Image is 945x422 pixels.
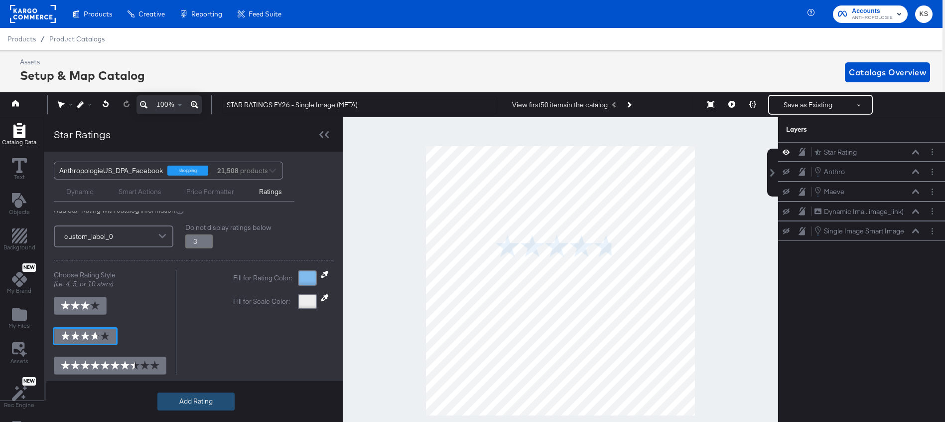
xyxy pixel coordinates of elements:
[54,279,114,288] i: (i.e. 4, 5, or 10 stars)
[216,162,240,179] strong: 21,508
[786,125,888,134] div: Layers
[216,162,246,179] div: products
[927,206,938,216] button: Layer Options
[927,167,938,177] button: Layer Options
[2,138,36,146] span: Catalog Data
[84,10,112,18] span: Products
[64,228,113,245] span: custom_label_0
[919,8,929,20] span: KS
[824,207,904,216] div: Dynamic Ima...image_link)
[778,202,945,221] div: Dynamic Ima...image_link)Layer Options
[10,357,28,365] span: Assets
[927,187,938,197] button: Layer Options
[915,5,933,23] button: KS
[20,67,145,84] div: Setup & Map Catalog
[138,10,165,18] span: Creative
[927,226,938,236] button: Layer Options
[824,187,844,197] div: Maeve
[22,378,36,385] span: New
[4,339,34,368] button: Assets
[778,162,945,182] div: AnthroLayer Options
[824,148,857,157] div: Star Rating
[156,100,174,109] span: 100%
[845,62,930,82] button: Catalogs Overview
[778,221,945,241] div: Single Image Smart ImageLayer Options
[233,273,292,283] div: Fill for Rating Color:
[14,173,25,181] span: Text
[54,127,111,142] div: Star Ratings
[852,14,893,22] span: ANTHROPOLOGIE
[54,270,168,280] div: Choose Rating Style
[49,35,105,43] a: Product Catalogs
[157,393,235,411] button: Add Rating
[849,65,926,79] span: Catalogs Overview
[167,166,208,176] div: shopping
[7,287,31,295] span: My Brand
[119,187,161,197] div: Smart Actions
[814,166,845,177] button: Anthro
[6,156,33,185] button: Text
[927,147,938,157] button: Layer Options
[622,96,636,114] button: Next Product
[778,182,945,202] div: MaeveLayer Options
[814,186,845,197] button: Maeve
[186,187,234,197] div: Price Formatter
[22,264,36,271] span: New
[824,226,904,236] div: Single Image Smart Image
[66,187,94,197] div: Dynamic
[769,96,847,114] button: Save as Existing
[814,207,904,217] button: Dynamic Ima...image_link)
[824,167,845,177] div: Anthro
[59,162,163,179] div: AnthropologieUS_DPA_Facebook
[852,6,893,16] span: Accounts
[36,35,49,43] span: /
[778,142,945,162] div: Star RatingLayer Options
[20,57,145,67] div: Assets
[4,401,34,409] span: Rec Engine
[249,10,281,18] span: Feed Suite
[7,35,36,43] span: Products
[233,297,290,306] div: Fill for Scale Color:
[814,225,905,236] button: Single Image Smart Image
[191,10,222,18] span: Reporting
[1,261,37,298] button: NewMy Brand
[3,243,35,251] span: Background
[8,322,30,330] span: My Files
[3,191,36,219] button: Add Text
[185,223,333,232] div: Do not display ratings below
[512,100,608,110] div: View first 50 items in the catalog
[259,187,282,197] div: Ratings
[2,304,36,333] button: Add Files
[833,5,908,23] button: AccountsANTHROPOLOGIE
[814,147,857,158] button: Star Rating
[9,208,30,216] span: Objects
